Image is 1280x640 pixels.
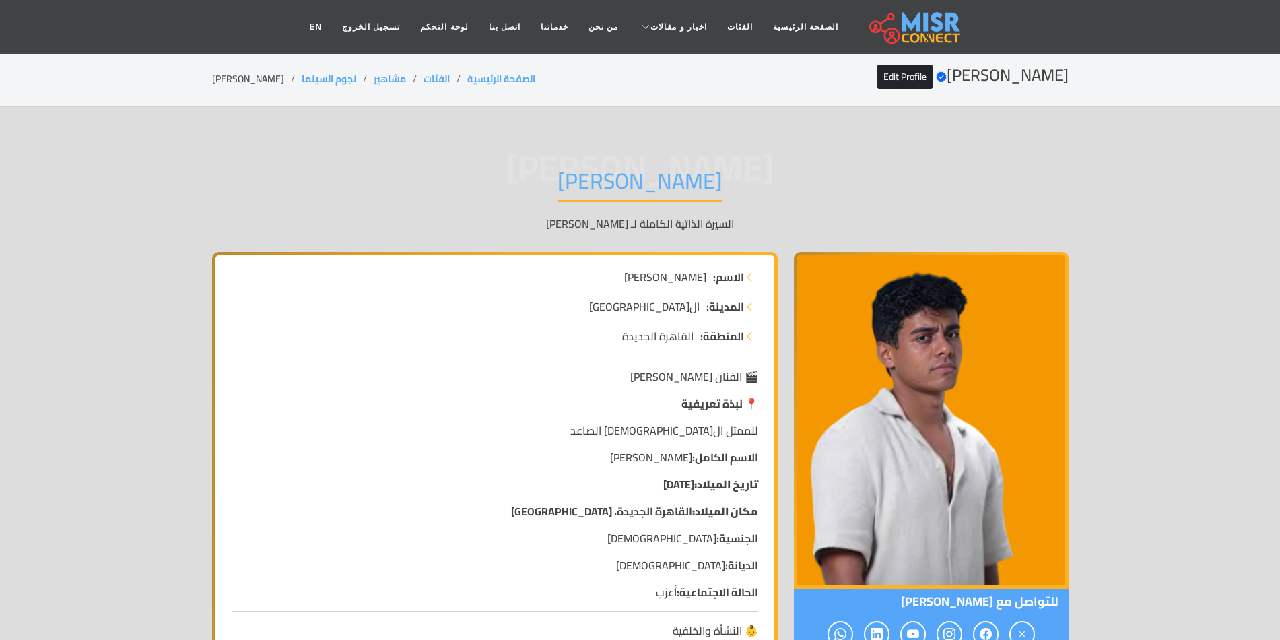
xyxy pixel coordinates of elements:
[681,393,758,414] strong: 📍 نبذة تعريفية
[467,70,535,88] a: الصفحة الرئيسية
[877,65,933,89] a: Edit Profile
[479,14,531,40] a: اتصل بنا
[622,328,694,344] span: القاهرة الجديدة
[694,474,758,494] strong: تاريخ الميلاد:
[763,14,848,40] a: الصفحة الرئيسية
[212,72,302,86] li: [PERSON_NAME]
[232,369,758,385] p: 🎬 الفنان [PERSON_NAME]
[232,422,758,439] p: للممثل ال[DEMOGRAPHIC_DATA] الصاعد
[936,71,947,82] svg: Verified account
[677,582,758,602] strong: الحالة الاجتماعية:
[700,328,744,344] strong: المنطقة:
[589,298,700,315] span: ال[GEOGRAPHIC_DATA]
[578,14,628,40] a: من نحن
[624,269,706,285] span: [PERSON_NAME]
[232,584,758,600] p: أعزب
[706,298,744,315] strong: المدينة:
[299,14,332,40] a: EN
[410,14,478,40] a: لوحة التحكم
[302,70,356,88] a: نجوم السينما
[650,21,707,33] span: اخبار و مقالات
[232,530,758,546] p: [DEMOGRAPHIC_DATA]
[725,555,758,575] strong: الديانة:
[663,474,758,494] strong: [DATE]
[531,14,578,40] a: خدماتنا
[424,70,450,88] a: الفئات
[877,66,1069,86] h2: [PERSON_NAME]
[232,557,758,573] p: [DEMOGRAPHIC_DATA]
[717,14,763,40] a: الفئات
[869,10,959,44] img: main.misr_connect
[511,501,758,521] strong: القاهرة الجديدة، [GEOGRAPHIC_DATA]
[232,449,758,466] p: [PERSON_NAME]
[374,70,406,88] a: مشاهير
[794,589,1069,614] span: للتواصل مع [PERSON_NAME]
[628,14,717,40] a: اخبار و مقالات
[716,528,758,548] strong: الجنسية:
[212,216,1069,232] p: السيرة الذاتية الكاملة لـ [PERSON_NAME]
[794,252,1069,589] img: يوسف رأفت
[332,14,410,40] a: تسجيل الخروج
[558,168,722,202] h1: [PERSON_NAME]
[713,269,744,285] strong: الاسم:
[232,622,758,639] p: 👶 النشأة والخلفية
[692,447,758,468] strong: الاسم الكامل:
[692,501,758,521] strong: مكان الميلاد:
